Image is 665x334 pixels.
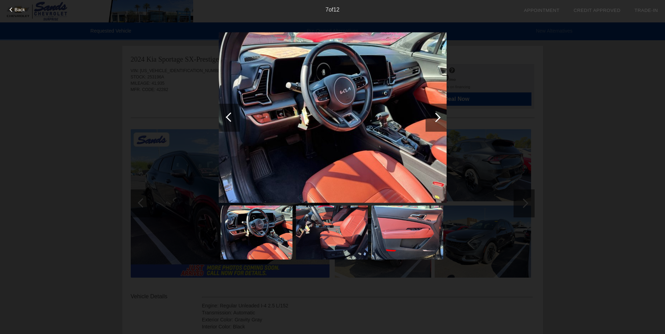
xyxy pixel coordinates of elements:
img: image.aspx [296,206,368,259]
span: 12 [333,7,340,13]
span: 7 [325,7,328,13]
img: image.aspx [220,206,292,259]
a: Appointment [524,8,559,13]
img: image.aspx [219,32,447,203]
img: image.aspx [371,206,443,259]
a: Credit Approved [574,8,620,13]
a: Trade-In [635,8,658,13]
span: Back [15,7,25,12]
